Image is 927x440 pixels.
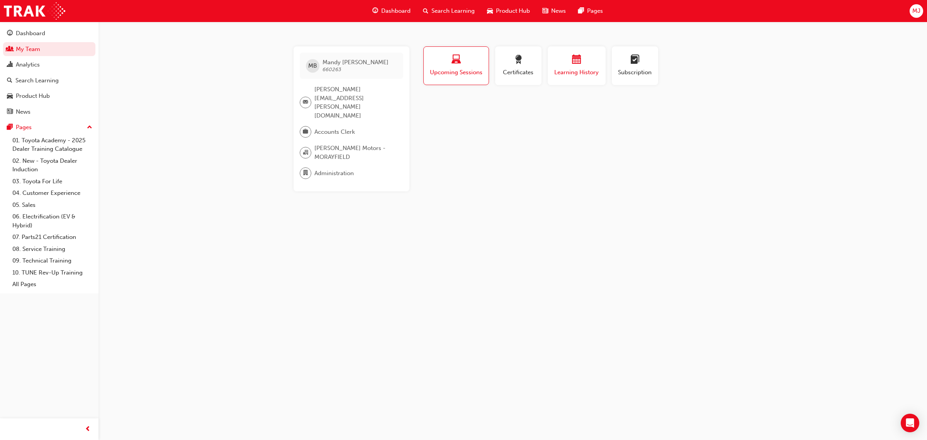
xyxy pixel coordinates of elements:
[7,61,13,68] span: chart-icon
[3,89,95,103] a: Product Hub
[630,55,640,65] span: learningplan-icon
[572,55,581,65] span: calendar-icon
[3,73,95,88] a: Search Learning
[417,3,481,19] a: search-iconSearch Learning
[572,3,609,19] a: pages-iconPages
[7,30,13,37] span: guage-icon
[3,25,95,120] button: DashboardMy TeamAnalyticsSearch LearningProduct HubNews
[314,169,354,178] span: Administration
[496,7,530,15] span: Product Hub
[9,255,95,267] a: 09. Technical Training
[9,211,95,231] a: 06. Electrification (EV & Hybrid)
[431,7,475,15] span: Search Learning
[910,4,923,18] button: MJ
[314,144,397,161] span: [PERSON_NAME] Motors - MORAYFIELD
[9,135,95,155] a: 01. Toyota Academy - 2025 Dealer Training Catalogue
[15,76,59,85] div: Search Learning
[16,60,40,69] div: Analytics
[7,46,13,53] span: people-icon
[3,58,95,72] a: Analytics
[303,168,308,178] span: department-icon
[314,128,355,136] span: Accounts Clerk
[612,46,658,85] button: Subscription
[303,127,308,137] span: briefcase-icon
[323,66,341,73] span: 660263
[481,3,536,19] a: car-iconProduct Hub
[314,85,397,120] span: [PERSON_NAME][EMAIL_ADDRESS][PERSON_NAME][DOMAIN_NAME]
[9,187,95,199] a: 04. Customer Experience
[16,92,50,101] div: Product Hub
[587,7,603,15] span: Pages
[452,55,461,65] span: laptop-icon
[16,123,32,132] div: Pages
[487,6,493,16] span: car-icon
[366,3,417,19] a: guage-iconDashboard
[536,3,572,19] a: news-iconNews
[85,425,91,434] span: prev-icon
[372,6,378,16] span: guage-icon
[16,107,31,116] div: News
[308,61,317,70] span: MB
[3,120,95,135] button: Pages
[912,7,920,15] span: MJ
[9,231,95,243] a: 07. Parts21 Certification
[495,46,542,85] button: Certificates
[87,123,92,133] span: up-icon
[551,7,566,15] span: News
[3,42,95,56] a: My Team
[323,59,389,66] span: Mandy [PERSON_NAME]
[548,46,606,85] button: Learning History
[9,278,95,290] a: All Pages
[514,55,523,65] span: award-icon
[501,68,536,77] span: Certificates
[16,29,45,38] div: Dashboard
[578,6,584,16] span: pages-icon
[3,105,95,119] a: News
[618,68,652,77] span: Subscription
[9,267,95,279] a: 10. TUNE Rev-Up Training
[381,7,411,15] span: Dashboard
[430,68,483,77] span: Upcoming Sessions
[542,6,548,16] span: news-icon
[4,2,65,20] img: Trak
[9,155,95,176] a: 02. New - Toyota Dealer Induction
[7,93,13,100] span: car-icon
[553,68,600,77] span: Learning History
[9,176,95,188] a: 03. Toyota For Life
[901,414,919,432] div: Open Intercom Messenger
[3,26,95,41] a: Dashboard
[423,46,489,85] button: Upcoming Sessions
[7,77,12,84] span: search-icon
[303,148,308,158] span: organisation-icon
[423,6,428,16] span: search-icon
[9,243,95,255] a: 08. Service Training
[7,109,13,116] span: news-icon
[7,124,13,131] span: pages-icon
[303,97,308,107] span: email-icon
[9,199,95,211] a: 05. Sales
